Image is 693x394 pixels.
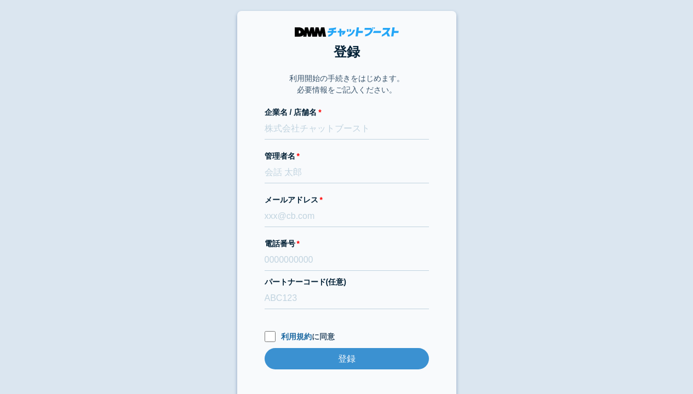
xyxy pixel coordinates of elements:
[265,348,429,369] input: 登録
[265,331,276,342] input: 利用規約に同意
[281,332,312,341] a: 利用規約
[265,206,429,227] input: xxx@cb.com
[265,150,429,162] label: 管理者名
[265,288,429,309] input: ABC123
[265,331,429,343] label: に同意
[265,162,429,183] input: 会話 太郎
[265,238,429,250] label: 電話番号
[265,250,429,271] input: 0000000000
[265,107,429,118] label: 企業名 / 店舗名
[265,276,429,288] label: パートナーコード(任意)
[265,194,429,206] label: メールアドレス
[265,42,429,62] h1: 登録
[265,118,429,140] input: 株式会社チャットブースト
[295,27,399,37] img: DMMチャットブースト
[289,73,404,96] p: 利用開始の手続きをはじめます。 必要情報をご記入ください。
